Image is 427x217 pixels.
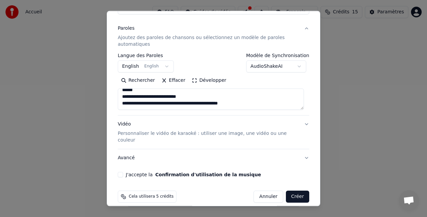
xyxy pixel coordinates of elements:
[254,191,283,203] button: Annuler
[118,53,174,58] label: Langue des Paroles
[246,53,309,58] label: Modèle de Synchronisation
[118,116,309,149] button: VidéoPersonnaliser le vidéo de karaoké : utiliser une image, une vidéo ou une couleur
[118,20,309,53] button: ParolesAjoutez des paroles de chansons ou sélectionnez un modèle de paroles automatiques
[118,75,158,86] button: Rechercher
[118,25,134,32] div: Paroles
[118,149,309,167] button: Avancé
[118,34,299,48] p: Ajoutez des paroles de chansons ou sélectionnez un modèle de paroles automatiques
[118,53,309,115] div: ParolesAjoutez des paroles de chansons ou sélectionnez un modèle de paroles automatiques
[118,121,299,144] div: Vidéo
[188,75,230,86] button: Développer
[118,130,299,144] p: Personnaliser le vidéo de karaoké : utiliser une image, une vidéo ou une couleur
[129,194,173,199] span: Cela utilisera 5 crédits
[155,172,261,177] button: J'accepte la
[286,191,309,203] button: Créer
[158,75,188,86] button: Effacer
[126,172,261,177] label: J'accepte la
